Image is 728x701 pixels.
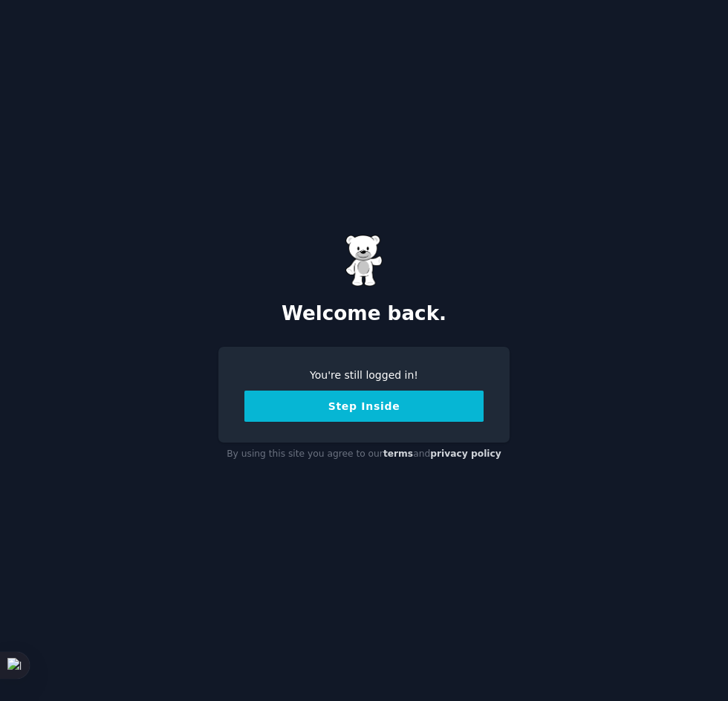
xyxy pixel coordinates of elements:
[244,400,484,412] a: Step Inside
[345,235,383,287] img: Gummy Bear
[218,443,510,466] div: By using this site you agree to our and
[430,449,501,459] a: privacy policy
[244,391,484,422] button: Step Inside
[218,302,510,326] h2: Welcome back.
[244,368,484,383] div: You're still logged in!
[383,449,413,459] a: terms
